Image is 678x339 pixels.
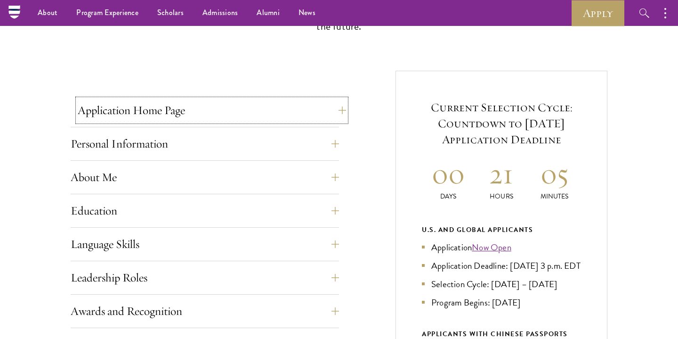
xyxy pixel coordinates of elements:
button: Awards and Recognition [71,300,339,322]
li: Application Deadline: [DATE] 3 p.m. EDT [422,259,581,273]
button: About Me [71,166,339,189]
h2: 21 [475,156,528,191]
button: Personal Information [71,132,339,155]
div: U.S. and Global Applicants [422,224,581,236]
li: Selection Cycle: [DATE] – [DATE] [422,277,581,291]
button: Leadership Roles [71,266,339,289]
p: Hours [475,191,528,201]
button: Application Home Page [78,99,346,122]
h5: Current Selection Cycle: Countdown to [DATE] Application Deadline [422,99,581,148]
p: Days [422,191,475,201]
h2: 00 [422,156,475,191]
li: Application [422,240,581,254]
h2: 05 [528,156,581,191]
p: Minutes [528,191,581,201]
li: Program Begins: [DATE] [422,296,581,309]
button: Language Skills [71,233,339,256]
button: Education [71,199,339,222]
a: Now Open [472,240,511,254]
